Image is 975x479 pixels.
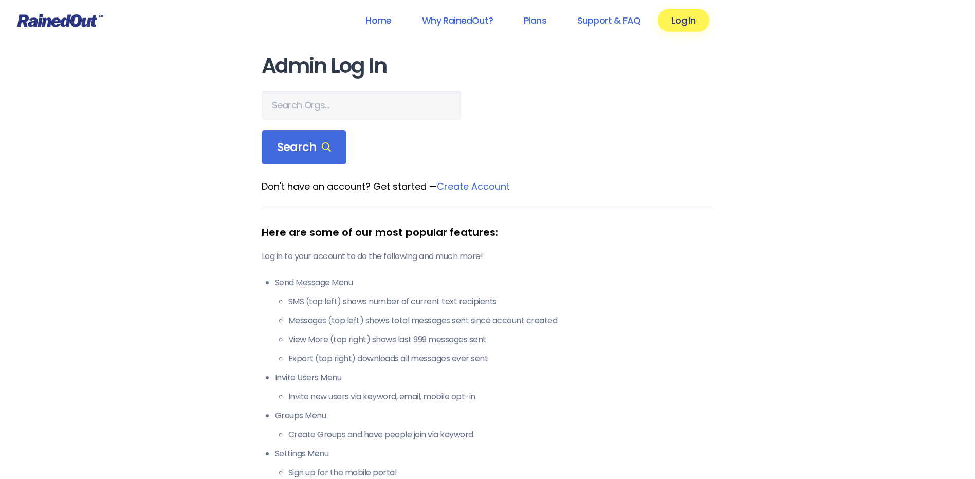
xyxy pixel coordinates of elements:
li: Create Groups and have people join via keyword [288,429,714,441]
li: SMS (top left) shows number of current text recipients [288,296,714,308]
a: Log In [658,9,709,32]
li: Invite new users via keyword, email, mobile opt-in [288,391,714,403]
a: Home [352,9,404,32]
span: Search [277,140,332,155]
h1: Admin Log In [262,54,714,78]
li: Invite Users Menu [275,372,714,403]
p: Log in to your account to do the following and much more! [262,250,714,263]
li: Export (top right) downloads all messages ever sent [288,353,714,365]
li: Send Message Menu [275,277,714,365]
li: Groups Menu [275,410,714,441]
li: Sign up for the mobile portal [288,467,714,479]
li: View More (top right) shows last 999 messages sent [288,334,714,346]
a: Why RainedOut? [409,9,506,32]
a: Plans [510,9,560,32]
div: Here are some of our most popular features: [262,225,714,240]
div: Search [262,130,347,165]
input: Search Orgs… [262,91,461,120]
li: Messages (top left) shows total messages sent since account created [288,315,714,327]
a: Create Account [437,180,510,193]
a: Support & FAQ [564,9,654,32]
